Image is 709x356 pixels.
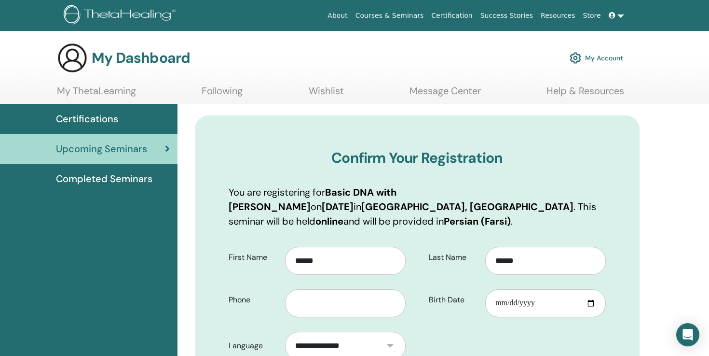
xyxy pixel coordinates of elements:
label: Phone [221,291,285,309]
b: online [315,215,343,228]
h3: Confirm Your Registration [229,149,606,167]
b: [DATE] [322,200,354,213]
img: cog.svg [570,50,581,66]
img: logo.png [64,5,179,27]
label: First Name [221,248,285,267]
b: Persian (Farsi) [444,215,511,228]
a: Courses & Seminars [352,7,428,25]
a: Help & Resources [546,85,624,104]
label: Language [221,337,285,355]
span: Certifications [56,112,118,126]
span: Completed Seminars [56,171,152,186]
a: Certification [427,7,476,25]
label: Birth Date [422,291,485,309]
p: You are registering for on in . This seminar will be held and will be provided in . [229,185,606,228]
a: About [324,7,351,25]
a: Success Stories [477,7,537,25]
h3: My Dashboard [92,49,190,67]
span: Upcoming Seminars [56,142,147,156]
a: Following [202,85,243,104]
a: Message Center [409,85,481,104]
div: Open Intercom Messenger [676,323,699,346]
a: Wishlist [309,85,344,104]
b: [GEOGRAPHIC_DATA], [GEOGRAPHIC_DATA] [361,200,573,213]
img: generic-user-icon.jpg [57,43,88,73]
a: My ThetaLearning [57,85,136,104]
a: Resources [537,7,579,25]
a: My Account [570,47,623,69]
label: Last Name [422,248,485,267]
a: Store [579,7,605,25]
